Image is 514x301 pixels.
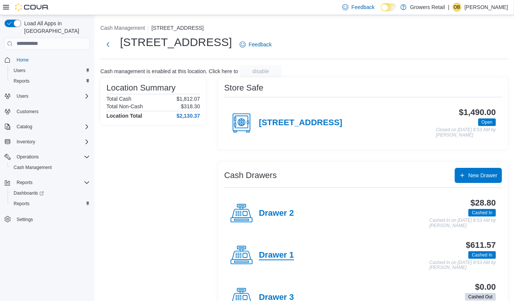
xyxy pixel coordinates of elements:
a: Cash Management [11,163,55,172]
span: Operations [17,154,39,160]
span: Reports [17,180,32,186]
img: Cova [15,3,49,11]
span: Users [14,68,25,74]
span: Dashboards [14,190,44,196]
span: Feedback [351,3,374,11]
h3: $28.80 [471,198,496,207]
span: Catalog [17,124,32,130]
span: Cashed In [472,252,492,258]
a: Home [14,55,32,64]
span: Settings [17,217,33,223]
h4: Location Total [106,113,142,119]
h4: Drawer 1 [259,250,294,260]
p: Cash management is enabled at this location. Click here to [100,68,238,74]
button: Reports [8,76,93,86]
nav: Complex example [5,51,90,244]
button: Cash Management [100,25,145,31]
span: Cash Management [11,163,90,172]
button: Reports [2,177,93,188]
h3: $0.00 [475,283,496,292]
span: Cashed Out [465,293,496,301]
h4: $2,130.37 [177,113,200,119]
h6: Total Non-Cash [106,103,143,109]
span: Inventory [14,137,90,146]
span: disable [252,68,269,75]
span: Inventory [17,139,35,145]
button: Settings [2,213,93,224]
p: $318.30 [181,103,200,109]
span: Customers [17,109,38,115]
button: Operations [2,152,93,162]
button: disable [240,65,282,77]
button: Cash Management [8,162,93,173]
input: Dark Mode [381,3,397,11]
span: Settings [14,214,90,224]
a: Dashboards [8,188,93,198]
span: Load All Apps in [GEOGRAPHIC_DATA] [21,20,90,35]
button: Reports [14,178,35,187]
h3: $611.57 [466,241,496,250]
h3: $1,490.00 [459,108,496,117]
button: Catalog [2,121,93,132]
div: Oliver Brierley [452,3,462,12]
h1: [STREET_ADDRESS] [120,35,232,50]
span: Cashed In [472,209,492,216]
h3: Location Summary [106,83,175,92]
nav: An example of EuiBreadcrumbs [100,24,508,33]
span: Reports [14,178,90,187]
button: [STREET_ADDRESS] [151,25,203,31]
span: Users [11,66,90,75]
a: Users [11,66,28,75]
button: Inventory [14,137,38,146]
p: Cashed In on [DATE] 8:53 AM by [PERSON_NAME] [429,260,496,270]
span: Customers [14,107,90,116]
span: Reports [14,201,29,207]
a: Reports [11,199,32,208]
span: Open [482,119,492,126]
span: Dashboards [11,189,90,198]
span: Catalog [14,122,90,131]
p: Growers Retail [410,3,445,12]
span: Open [478,118,496,126]
h3: Cash Drawers [224,171,277,180]
button: Users [2,91,93,101]
span: OB [454,3,460,12]
a: Feedback [237,37,275,52]
p: [PERSON_NAME] [465,3,508,12]
button: Home [2,54,93,65]
span: Cash Management [14,164,52,170]
span: Cashed In [468,209,496,217]
h4: [STREET_ADDRESS] [259,118,342,128]
a: Dashboards [11,189,47,198]
span: Users [17,93,28,99]
a: Settings [14,215,36,224]
p: Closed on [DATE] 8:53 AM by [PERSON_NAME] [436,127,496,138]
button: Inventory [2,137,93,147]
span: Reports [11,77,90,86]
button: Users [8,65,93,76]
span: Users [14,92,90,101]
button: Next [100,37,115,52]
span: Reports [14,78,29,84]
h6: Total Cash [106,96,131,102]
h3: Store Safe [224,83,263,92]
span: Cashed In [468,251,496,259]
button: Operations [14,152,42,161]
span: Reports [11,199,90,208]
span: Operations [14,152,90,161]
button: Users [14,92,31,101]
button: Reports [8,198,93,209]
p: | [448,3,449,12]
a: Customers [14,107,42,116]
span: Home [14,55,90,64]
span: New Drawer [468,172,497,179]
h4: Drawer 2 [259,209,294,218]
span: Feedback [249,41,272,48]
span: Home [17,57,29,63]
button: Catalog [14,122,35,131]
span: Cashed Out [468,293,492,300]
p: Cashed In on [DATE] 8:53 AM by [PERSON_NAME] [429,218,496,228]
a: Reports [11,77,32,86]
button: New Drawer [455,168,502,183]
